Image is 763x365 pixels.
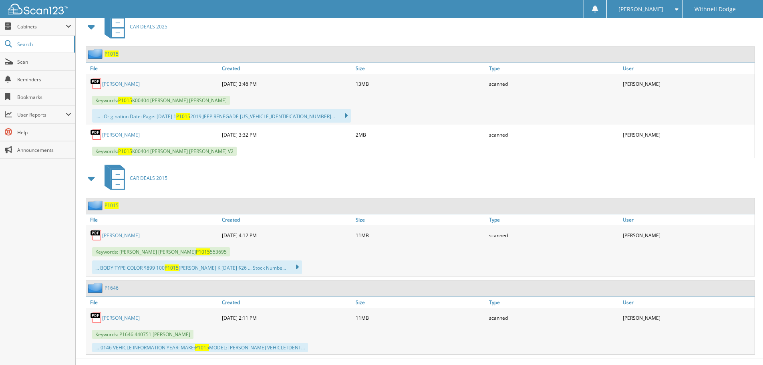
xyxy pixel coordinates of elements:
[102,131,140,138] a: [PERSON_NAME]
[17,41,70,48] span: Search
[220,127,354,143] div: [DATE] 3:32 PM
[487,63,621,74] a: Type
[621,127,755,143] div: [PERSON_NAME]
[90,229,102,241] img: PDF.png
[90,312,102,324] img: PDF.png
[176,113,190,120] span: P1015
[487,310,621,326] div: scanned
[220,227,354,243] div: [DATE] 4:12 PM
[621,297,755,308] a: User
[102,315,140,321] a: [PERSON_NAME]
[88,49,105,59] img: folder2.png
[621,214,755,225] a: User
[165,264,179,271] span: P1015
[88,283,105,293] img: folder2.png
[354,76,487,92] div: 13MB
[487,127,621,143] div: scanned
[102,232,140,239] a: [PERSON_NAME]
[92,147,237,156] span: Keywords: K00404 [PERSON_NAME] [PERSON_NAME] V2
[8,4,68,14] img: scan123-logo-white.svg
[118,148,132,155] span: P1015
[17,58,71,65] span: Scan
[102,81,140,87] a: [PERSON_NAME]
[220,310,354,326] div: [DATE] 2:11 PM
[195,344,209,351] span: P1015
[354,214,487,225] a: Size
[100,11,167,42] a: CAR DEALS 2025
[354,63,487,74] a: Size
[105,202,119,209] a: P1015
[92,343,308,352] div: ...-0146 VEHICLE INFORMATION YEAR: MAKE: MODEL: [PERSON_NAME] VEHICLE IDENT...
[88,200,105,210] img: folder2.png
[196,248,210,255] span: P1015
[17,94,71,101] span: Bookmarks
[354,227,487,243] div: 11MB
[220,214,354,225] a: Created
[92,260,302,274] div: ... BODY TYPE COLOR $899 100 [PERSON_NAME] K [DATE] $26 ... Stock Numbe...
[92,96,230,105] span: Keywords: K00404 [PERSON_NAME] [PERSON_NAME]
[17,147,71,153] span: Announcements
[17,129,71,136] span: Help
[487,214,621,225] a: Type
[695,7,736,12] span: Withnell Dodge
[105,50,119,57] a: P1015
[621,310,755,326] div: [PERSON_NAME]
[118,97,132,104] span: P1015
[220,76,354,92] div: [DATE] 3:46 PM
[92,247,230,256] span: Keywords: [PERSON_NAME] [PERSON_NAME] 553695
[487,227,621,243] div: scanned
[90,129,102,141] img: PDF.png
[90,78,102,90] img: PDF.png
[17,111,66,118] span: User Reports
[621,227,755,243] div: [PERSON_NAME]
[354,127,487,143] div: 2MB
[618,7,663,12] span: [PERSON_NAME]
[621,63,755,74] a: User
[220,297,354,308] a: Created
[86,214,220,225] a: File
[723,327,763,365] iframe: Chat Widget
[487,76,621,92] div: scanned
[17,23,66,30] span: Cabinets
[354,310,487,326] div: 11MB
[130,23,167,30] span: CAR DEALS 2025
[86,63,220,74] a: File
[130,175,167,181] span: CAR DEALS 2015
[105,284,119,291] a: P1646
[92,109,351,123] div: .... : Origination Date: Page: [DATE] 1 2019 JEEP RENEGADE [US_VEHICLE_IDENTIFICATION_NUMBER]...
[92,330,193,339] span: Keywords: P1646 440751 [PERSON_NAME]
[621,76,755,92] div: [PERSON_NAME]
[354,297,487,308] a: Size
[17,76,71,83] span: Reminders
[487,297,621,308] a: Type
[220,63,354,74] a: Created
[86,297,220,308] a: File
[100,162,167,194] a: CAR DEALS 2015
